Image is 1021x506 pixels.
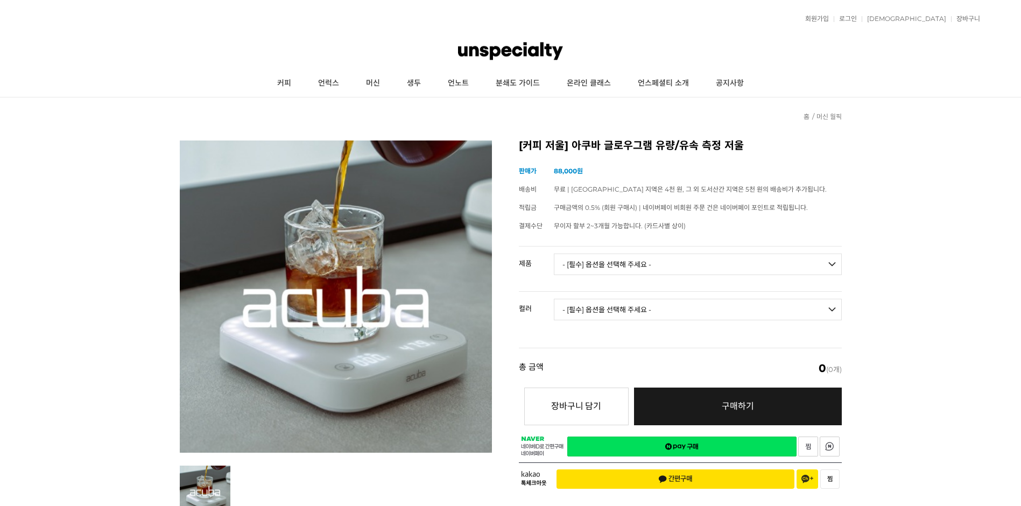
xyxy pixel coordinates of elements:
[722,401,754,411] span: 구매하기
[801,475,813,483] span: 채널 추가
[834,16,857,22] a: 로그인
[482,70,553,97] a: 분쇄도 가이드
[519,247,554,271] th: 제품
[554,167,583,175] strong: 88,000원
[798,437,818,456] a: 새창
[804,113,809,121] a: 홈
[797,469,818,489] button: 채널 추가
[305,70,353,97] a: 언럭스
[519,222,543,230] span: 결제수단
[554,203,808,212] span: 구매금액의 0.5% (회원 구매시) | 네이버페이 비회원 주문 건은 네이버페이 포인트로 적립됩니다.
[554,185,827,193] span: 무료 | [GEOGRAPHIC_DATA] 지역은 4천 원, 그 외 도서산간 지역은 5천 원의 배송비가 추가됩니다.
[458,35,562,67] img: 언스페셜티 몰
[353,70,393,97] a: 머신
[521,471,548,487] span: 카카오 톡체크아웃
[519,167,537,175] span: 판매가
[800,16,829,22] a: 회원가입
[820,469,840,489] button: 찜
[567,437,797,456] a: 새창
[519,140,842,151] h2: [커피 저울] 아쿠바 글로우그램 유량/유속 측정 저울
[634,388,842,425] a: 구매하기
[827,475,833,483] span: 찜
[862,16,946,22] a: [DEMOGRAPHIC_DATA]
[816,113,842,121] a: 머신 월픽
[702,70,757,97] a: 공지사항
[819,363,842,374] span: (0개)
[393,70,434,97] a: 생두
[519,185,537,193] span: 배송비
[624,70,702,97] a: 언스페셜티 소개
[264,70,305,97] a: 커피
[553,70,624,97] a: 온라인 클래스
[819,362,826,375] em: 0
[434,70,482,97] a: 언노트
[554,222,686,230] span: 무이자 할부 2~3개월 가능합니다. (카드사별 상이)
[519,203,537,212] span: 적립금
[519,363,544,374] strong: 총 금액
[820,437,840,456] a: 새창
[951,16,980,22] a: 장바구니
[524,388,629,425] button: 장바구니 담기
[180,140,492,453] img: 아쿠바 글로우그램 유량/유속 측정 저울
[519,292,554,317] th: 컬러
[658,475,693,483] span: 간편구매
[557,469,794,489] button: 간편구매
